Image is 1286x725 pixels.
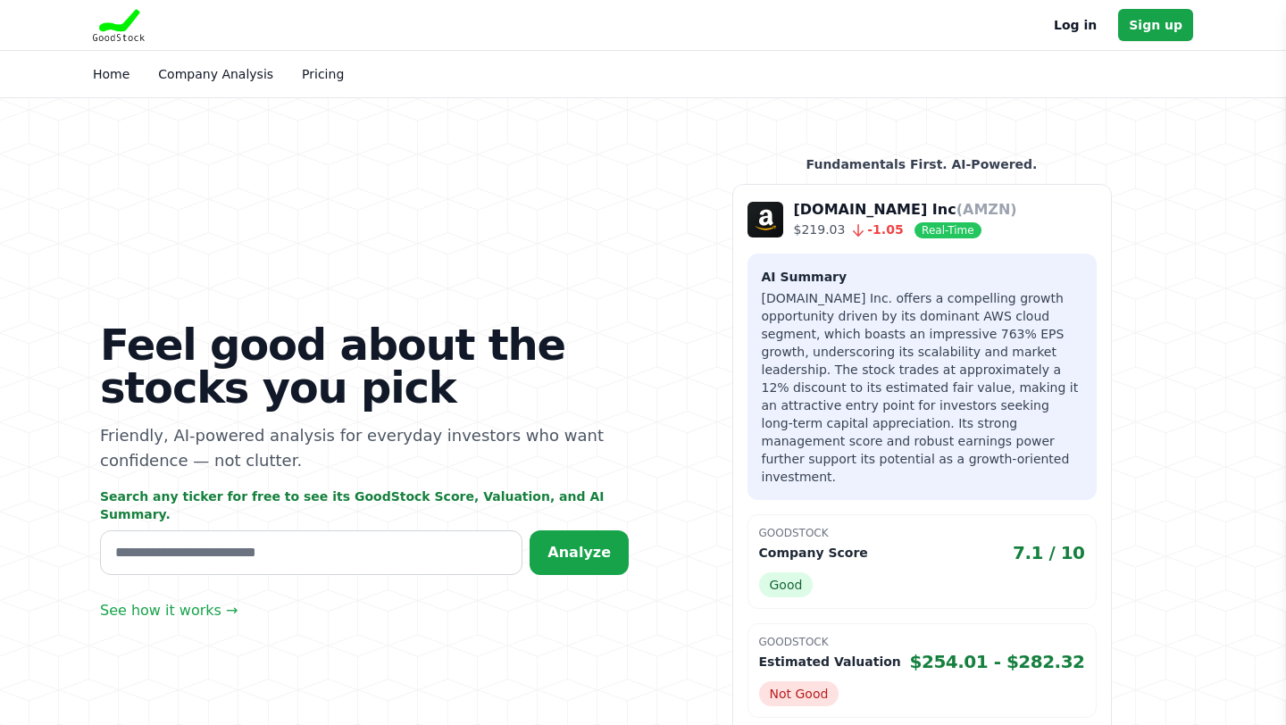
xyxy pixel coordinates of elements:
[759,544,868,562] p: Company Score
[1013,540,1085,565] span: 7.1 / 10
[759,681,839,706] span: Not Good
[93,9,145,41] img: Goodstock Logo
[530,530,629,575] button: Analyze
[794,199,1017,221] p: [DOMAIN_NAME] Inc
[302,67,344,81] a: Pricing
[1118,9,1193,41] a: Sign up
[100,423,629,473] p: Friendly, AI-powered analysis for everyday investors who want confidence — not clutter.
[794,221,1017,239] p: $219.03
[100,323,629,409] h1: Feel good about the stocks you pick
[759,526,1085,540] p: GoodStock
[910,649,1085,674] span: $254.01 - $282.32
[732,155,1112,173] p: Fundamentals First. AI-Powered.
[762,289,1082,486] p: [DOMAIN_NAME] Inc. offers a compelling growth opportunity driven by its dominant AWS cloud segmen...
[547,544,611,561] span: Analyze
[759,653,901,671] p: Estimated Valuation
[100,600,238,621] a: See how it works →
[1054,14,1097,36] a: Log in
[956,201,1017,218] span: (AMZN)
[845,222,903,237] span: -1.05
[914,222,981,238] span: Real-Time
[93,67,129,81] a: Home
[759,635,1085,649] p: GoodStock
[100,487,629,523] p: Search any ticker for free to see its GoodStock Score, Valuation, and AI Summary.
[158,67,273,81] a: Company Analysis
[747,202,783,237] img: Company Logo
[762,268,1082,286] h3: AI Summary
[759,572,814,597] span: Good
